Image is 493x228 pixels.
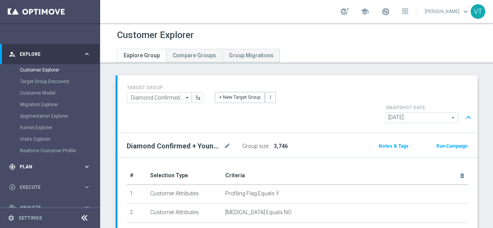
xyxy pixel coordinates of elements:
button: expand_less [463,110,474,125]
i: keyboard_arrow_right [83,50,91,58]
td: Customer Attributes [147,204,222,223]
span: Compare Groups [173,52,216,58]
div: Migration Explorer [20,99,99,110]
h2: Diamond Confirmed + Young+ Exiting (1) [127,141,222,151]
a: Customer Model [20,90,80,96]
span: Explore [20,52,83,57]
i: more_vert [268,95,273,100]
h4: TARGET GROUP [127,85,203,90]
button: + New Target Group [215,92,265,103]
label: : [268,143,270,150]
th: # [127,167,147,185]
i: gps_fixed [9,163,16,170]
span: school [361,7,369,16]
a: Segmentation Explorer [20,113,80,119]
span: keyboard_arrow_down [461,7,470,16]
i: track_changes [9,204,16,211]
td: 1 [127,185,147,204]
i: keyboard_arrow_right [83,204,91,211]
a: Customer Explorer [20,67,80,73]
div: Segmentation Explorer [20,110,99,122]
button: Notes & Tags [378,142,409,150]
a: Realtime Customer Profile [20,148,80,154]
div: Customer Explorer [20,64,99,76]
div: Plan [9,163,83,170]
span: 3,746 [274,143,288,149]
th: Selection Type [147,167,222,185]
i: keyboard_arrow_right [83,163,91,170]
div: Visits Explorer [20,133,99,145]
div: Funnel Explorer [20,122,99,133]
a: Migration Explorer [20,102,80,108]
h4: SNAPSHOT DATE [386,105,475,110]
a: [PERSON_NAME]keyboard_arrow_down [424,6,471,17]
button: person_search Explore keyboard_arrow_right [8,51,91,57]
td: 2 [127,204,147,223]
i: arrow_drop_down [184,93,191,103]
button: Run Campaign [436,142,468,150]
span: Profiling Flag Equals Y [225,190,279,197]
div: VT [471,4,485,19]
div: Analyze [9,204,83,211]
input: Diamond Confirmed + Young+ Exiting (1) [127,92,192,103]
div: TARGET GROUP arrow_drop_down + New Target Group more_vert SNAPSHOT DATE arrow_drop_down expand_less [127,83,468,125]
span: Group Migrations [229,52,273,58]
div: Realtime Customer Profile [20,145,99,156]
ul: Tabs [117,49,280,62]
span: Analyze [20,205,83,210]
a: Visits Explorer [20,136,80,142]
div: Execute [9,184,83,191]
div: Target Group Discovery [20,76,99,87]
a: Funnel Explorer [20,125,80,131]
h1: Customer Explorer [117,30,194,41]
button: play_circle_outline Execute keyboard_arrow_right [8,184,91,190]
i: person_search [9,51,16,58]
div: Explore [9,51,83,58]
td: Customer Attributes [147,185,222,204]
span: [MEDICAL_DATA] Equals NO [225,209,292,216]
a: Settings [18,216,42,220]
span: Explore Group [124,52,160,58]
label: Group size [242,143,268,150]
i: delete_forever [459,173,465,179]
span: Criteria [225,172,245,178]
i: settings [8,215,15,221]
button: gps_fixed Plan keyboard_arrow_right [8,164,91,170]
i: play_circle_outline [9,184,16,191]
button: track_changes Analyze keyboard_arrow_right [8,205,91,211]
div: Customer Model [20,87,99,99]
span: Execute [20,185,83,190]
i: keyboard_arrow_right [83,183,91,191]
a: Target Group Discovery [20,78,80,85]
i: mode_edit [224,141,231,151]
span: Plan [20,165,83,169]
button: more_vert [265,92,276,103]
